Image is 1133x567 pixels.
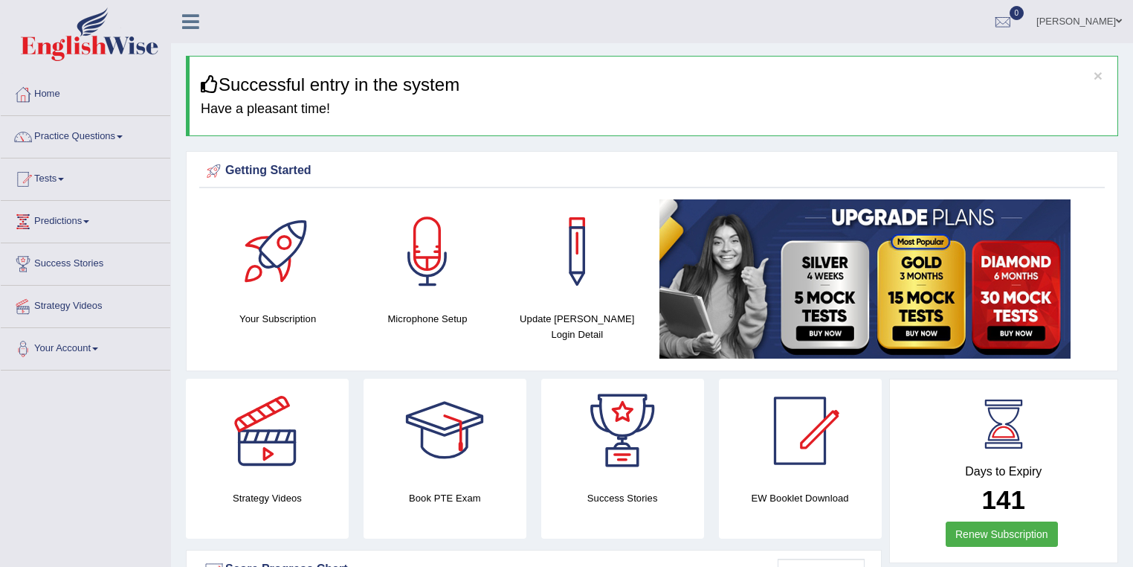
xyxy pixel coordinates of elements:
[1,243,170,281] a: Success Stories
[541,490,704,506] h4: Success Stories
[364,490,526,506] h4: Book PTE Exam
[946,522,1058,547] a: Renew Subscription
[1,201,170,238] a: Predictions
[906,465,1102,478] h4: Days to Expiry
[203,160,1101,182] div: Getting Started
[360,311,494,327] h4: Microphone Setup
[1,74,170,111] a: Home
[719,490,882,506] h4: EW Booklet Download
[201,75,1106,94] h3: Successful entry in the system
[1010,6,1024,20] span: 0
[1,328,170,365] a: Your Account
[510,311,645,342] h4: Update [PERSON_NAME] Login Detail
[659,199,1071,359] img: small5.jpg
[186,490,349,506] h4: Strategy Videos
[1094,68,1103,83] button: ×
[210,311,345,327] h4: Your Subscription
[982,485,1025,514] b: 141
[1,116,170,153] a: Practice Questions
[201,102,1106,117] h4: Have a pleasant time!
[1,286,170,323] a: Strategy Videos
[1,158,170,196] a: Tests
